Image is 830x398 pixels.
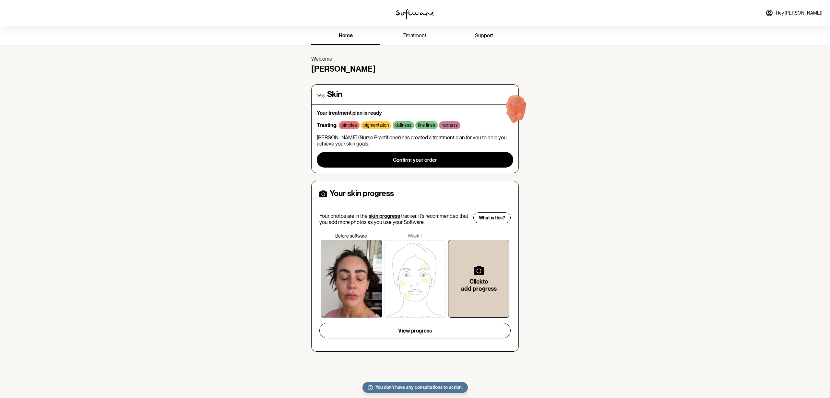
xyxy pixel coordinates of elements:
[385,240,446,318] img: 9sTVZcrP3IAAAAAASUVORK5CYII=
[341,123,357,128] p: pimples
[398,328,432,334] span: View progress
[339,32,353,39] span: home
[311,64,519,74] h4: [PERSON_NAME]
[319,233,383,239] p: Before software
[762,5,826,21] a: Hey,[PERSON_NAME]!
[395,123,411,128] p: dullness
[479,215,505,221] span: What is this?
[317,122,338,128] strong: Treating:
[459,278,499,292] h6: Click to add progress
[319,323,511,338] button: View progress
[776,10,822,16] span: Hey, [PERSON_NAME] !
[317,135,513,147] p: [PERSON_NAME] (Nurse Practitioner) has created a treatment plan for you to help you achieve your ...
[418,123,435,128] p: fine lines
[495,89,537,131] img: red-blob.ee797e6f29be6228169e.gif
[393,157,437,163] span: Confirm your order
[311,27,380,45] a: home
[327,90,342,99] h4: Skin
[317,110,513,116] p: Your treatment plan is ready
[317,152,513,168] button: Confirm your order
[403,32,426,39] span: treatment
[369,213,400,219] span: skin progress
[473,212,511,223] button: What is this?
[330,189,394,198] h4: Your skin progress
[380,27,449,45] a: treatment
[311,56,519,62] p: Welcome
[450,27,519,45] a: support
[319,213,469,225] p: Your photos are in the tracker. It’s recommended that you add more photos as you use your Software.
[442,123,458,128] p: redness
[383,233,447,239] p: Week 1
[475,32,493,39] span: support
[396,9,434,19] img: software logo
[363,123,389,128] p: pigmentation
